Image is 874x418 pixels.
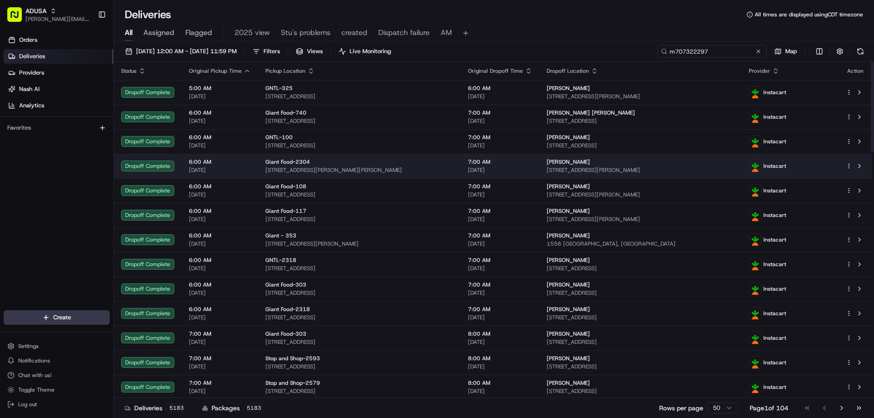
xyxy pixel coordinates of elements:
[19,85,40,93] span: Nash AI
[53,313,71,322] span: Create
[468,183,532,190] span: 7:00 AM
[265,240,453,247] span: [STREET_ADDRESS][PERSON_NAME]
[189,281,251,288] span: 6:00 AM
[763,138,786,145] span: Instacart
[5,128,73,145] a: 📗Knowledge Base
[31,96,115,103] div: We're available if you need us!
[189,363,251,370] span: [DATE]
[763,310,786,317] span: Instacart
[547,191,735,198] span: [STREET_ADDRESS][PERSON_NAME]
[468,338,532,346] span: [DATE]
[189,330,251,337] span: 7:00 AM
[19,52,45,60] span: Deliveries
[547,240,735,247] span: 1556 [GEOGRAPHIC_DATA], [GEOGRAPHIC_DATA]
[18,342,39,350] span: Settings
[136,47,237,55] span: [DATE] 12:00 AM - [DATE] 11:59 PM
[189,109,251,116] span: 6:00 AM
[9,87,25,103] img: 1736555255976-a54dd68f-1ca7-489b-9aae-adbdc363a1c4
[265,330,306,337] span: Giant Food-303
[189,240,251,247] span: [DATE]
[763,162,786,170] span: Instacart
[749,209,761,221] img: profile_instacart_ahold_partner.png
[468,281,532,288] span: 7:00 AM
[4,398,110,411] button: Log out
[189,117,251,125] span: [DATE]
[547,355,590,362] span: [PERSON_NAME]
[18,386,55,393] span: Toggle Theme
[4,82,113,96] a: Nash AI
[264,47,280,55] span: Filters
[265,166,453,174] span: [STREET_ADDRESS][PERSON_NAME][PERSON_NAME]
[189,257,251,264] span: 6:00 AM
[265,216,453,223] span: [STREET_ADDRESS]
[547,379,590,387] span: [PERSON_NAME]
[125,27,132,38] span: All
[547,134,590,141] span: [PERSON_NAME]
[265,183,306,190] span: Giant Food-108
[265,363,453,370] span: [STREET_ADDRESS]
[468,207,532,215] span: 7:00 AM
[189,216,251,223] span: [DATE]
[468,379,532,387] span: 8:00 AM
[9,133,16,140] div: 📗
[468,240,532,247] span: [DATE]
[189,306,251,313] span: 6:00 AM
[468,257,532,264] span: 7:00 AM
[189,265,251,272] span: [DATE]
[547,93,735,100] span: [STREET_ADDRESS][PERSON_NAME]
[763,89,786,96] span: Instacart
[9,36,166,51] p: Welcome 👋
[18,401,37,408] span: Log out
[25,6,46,15] span: ADUSA
[468,306,532,313] span: 7:00 AM
[763,285,786,292] span: Instacart
[441,27,452,38] span: AM
[189,158,251,166] span: 6:00 AM
[77,133,84,140] div: 💻
[18,132,70,141] span: Knowledge Base
[265,306,310,313] span: Giant Food-2318
[749,86,761,98] img: profile_instacart_ahold_partner.png
[189,142,251,149] span: [DATE]
[468,109,532,116] span: 7:00 AM
[547,117,735,125] span: [STREET_ADDRESS]
[846,67,865,75] div: Action
[749,332,761,344] img: profile_instacart_ahold_partner.png
[378,27,430,38] span: Dispatch failure
[770,45,801,58] button: Map
[265,281,306,288] span: Giant Food-303
[547,109,635,116] span: [PERSON_NAME] [PERSON_NAME]
[547,306,590,313] span: [PERSON_NAME]
[763,261,786,268] span: Instacart
[4,49,113,64] a: Deliveries
[4,65,113,80] a: Providers
[25,15,91,23] button: [PERSON_NAME][EMAIL_ADDRESS][PERSON_NAME][DOMAIN_NAME]
[547,158,590,166] span: [PERSON_NAME]
[468,289,532,297] span: [DATE]
[265,338,453,346] span: [STREET_ADDRESS]
[468,142,532,149] span: [DATE]
[265,232,296,239] span: Giant - 353
[547,232,590,239] span: [PERSON_NAME]
[265,117,453,125] span: [STREET_ADDRESS]
[749,67,770,75] span: Provider
[4,310,110,325] button: Create
[265,388,453,395] span: [STREET_ADDRESS]
[265,142,453,149] span: [STREET_ADDRESS]
[468,93,532,100] span: [DATE]
[265,265,453,272] span: [STREET_ADDRESS]
[189,67,242,75] span: Original Pickup Time
[547,314,735,321] span: [STREET_ADDRESS]
[265,257,296,264] span: GNTL-2318
[468,232,532,239] span: 7:00 AM
[64,154,110,161] a: Powered byPylon
[468,265,532,272] span: [DATE]
[189,183,251,190] span: 6:00 AM
[189,134,251,141] span: 6:00 AM
[202,403,264,413] div: Packages
[468,134,532,141] span: 7:00 AM
[265,191,453,198] span: [STREET_ADDRESS]
[468,314,532,321] span: [DATE]
[749,258,761,270] img: profile_instacart_ahold_partner.png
